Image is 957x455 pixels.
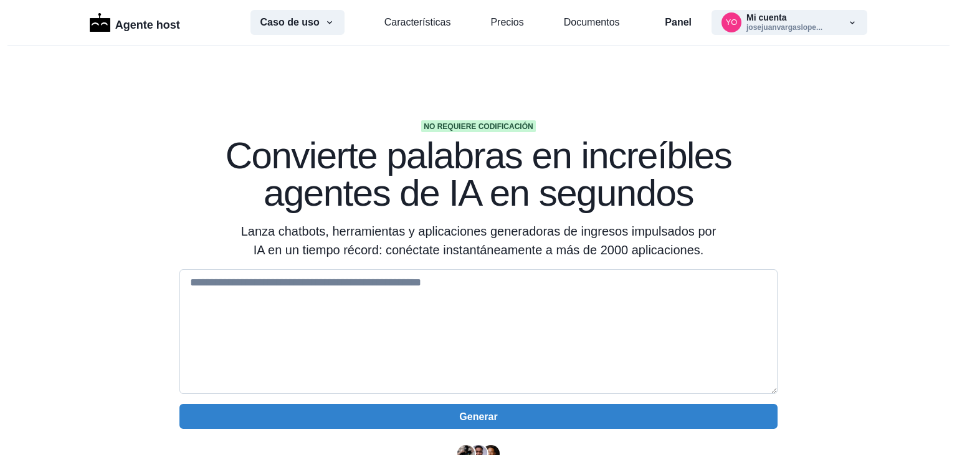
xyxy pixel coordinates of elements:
font: Panel [665,17,692,27]
a: Características [384,15,451,30]
font: Lanza chatbots, herramientas y aplicaciones generadoras de ingresos impulsados ​​por IA en un tie... [241,224,717,257]
button: Generar [179,404,778,429]
a: Precios [490,15,523,30]
button: josejuanvargaslopez24@gmail.comMi cuentajosejuanvargaslope... [712,10,867,35]
a: Documentos [564,15,620,30]
font: Convierte palabras en increíbles agentes de IA en segundos [226,135,731,214]
a: LogoAgente host [90,12,180,34]
font: Documentos [564,17,620,27]
a: Panel [665,15,692,30]
button: Caso de uso [250,10,345,35]
font: Precios [490,17,523,27]
font: Características [384,17,451,27]
font: No requiere codificación [424,122,533,131]
font: Agente host [115,19,180,31]
img: Logo [90,13,110,32]
font: Generar [459,411,497,422]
